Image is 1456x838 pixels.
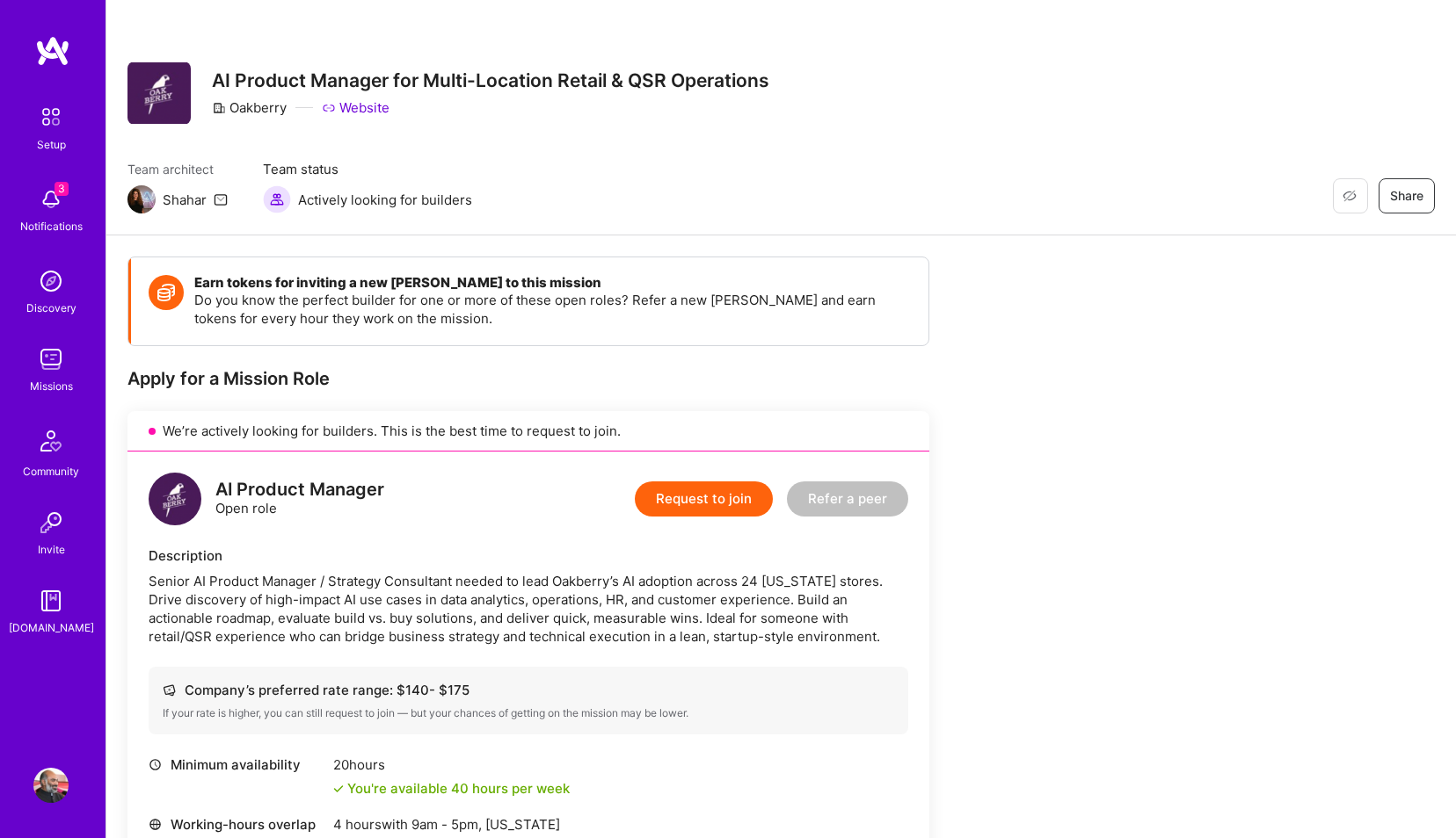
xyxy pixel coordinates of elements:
[127,160,228,178] span: Team architect
[215,480,384,517] div: Open role
[1390,187,1423,205] span: Share
[149,818,162,831] i: icon World
[408,816,485,833] span: 9am - 5pm ,
[33,505,69,540] img: Invite
[33,583,69,618] img: guide book
[30,420,72,462] img: Community
[37,135,66,154] div: Setup
[20,217,83,235] div: Notifications
[333,784,344,794] i: icon Check
[1379,178,1435,213] button: Share
[33,342,69,377] img: teamwork
[787,481,908,517] button: Refer a peer
[149,546,908,565] div: Description
[127,411,929,452] div: We’re actively looking for builders. This is the best time to request to join.
[149,815,324,834] div: Working-hours overlap
[163,706,894,720] div: If your rate is higher, you can still request to join — but your chances of getting on the missio...
[149,755,324,774] div: Minimum availability
[212,98,287,117] div: Oakberry
[149,758,162,771] i: icon Clock
[212,101,226,115] i: icon CompanyGray
[1343,189,1357,203] i: icon EyeClosed
[215,480,384,499] div: AI Product Manager
[635,481,773,517] button: Request to join
[263,185,291,213] img: Actively looking for builders
[149,473,201,525] img: logo
[29,768,73,803] a: User Avatar
[298,191,472,209] span: Actively looking for builders
[333,779,570,798] div: You're available 40 hours per week
[149,275,184,310] img: Token icon
[163,191,207,209] div: Shahar
[127,62,191,124] img: Company Logo
[163,681,894,699] div: Company’s preferred rate range: $ 140 - $ 175
[26,299,76,317] div: Discovery
[33,264,69,299] img: discovery
[127,185,156,213] img: Team Architect
[333,755,570,774] div: 20 hours
[263,160,472,178] span: Team status
[194,275,911,291] h4: Earn tokens for inviting a new [PERSON_NAME] to this mission
[9,618,94,637] div: [DOMAIN_NAME]
[35,35,70,67] img: logo
[194,291,911,328] p: Do you know the perfect builder for one or more of these open roles? Refer a new [PERSON_NAME] an...
[33,182,69,217] img: bell
[33,768,69,803] img: User Avatar
[23,462,79,480] div: Community
[322,98,389,117] a: Website
[214,192,228,206] i: icon Mail
[33,98,69,135] img: setup
[127,367,929,390] div: Apply for a Mission Role
[163,683,176,697] i: icon Cash
[30,377,73,395] div: Missions
[333,815,752,834] div: 4 hours with [US_STATE]
[38,540,65,559] div: Invite
[212,69,769,91] h3: AI Product Manager for Multi-Location Retail & QSR Operations
[149,572,908,646] div: Senior AI Product Manager / Strategy Consultant needed to lead Oakberry’s AI adoption across 24 [...
[55,182,69,196] span: 3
